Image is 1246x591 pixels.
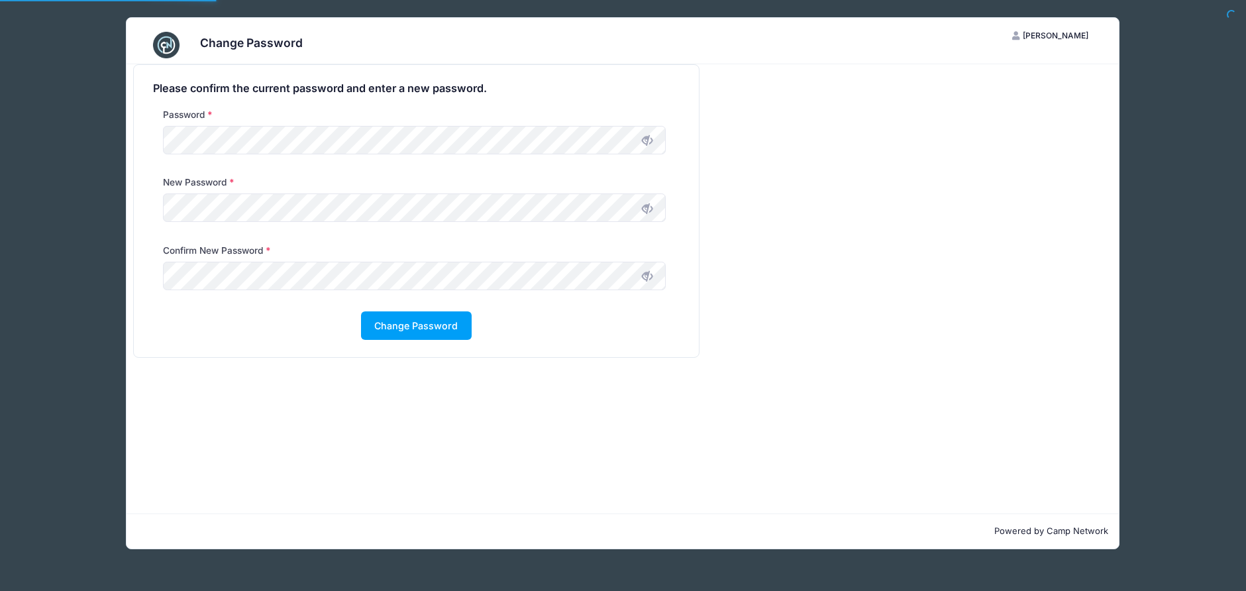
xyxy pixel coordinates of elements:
[153,82,679,95] h4: Please confirm the current password and enter a new password.
[163,244,270,257] label: Confirm New Password
[163,176,234,189] label: New Password
[153,32,180,58] img: CampNetwork
[1023,30,1088,40] span: [PERSON_NAME]
[1000,25,1100,47] button: [PERSON_NAME]
[163,108,212,121] label: Password
[200,36,303,50] h3: Change Password
[138,525,1109,538] p: Powered by Camp Network
[361,311,472,340] button: Change Password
